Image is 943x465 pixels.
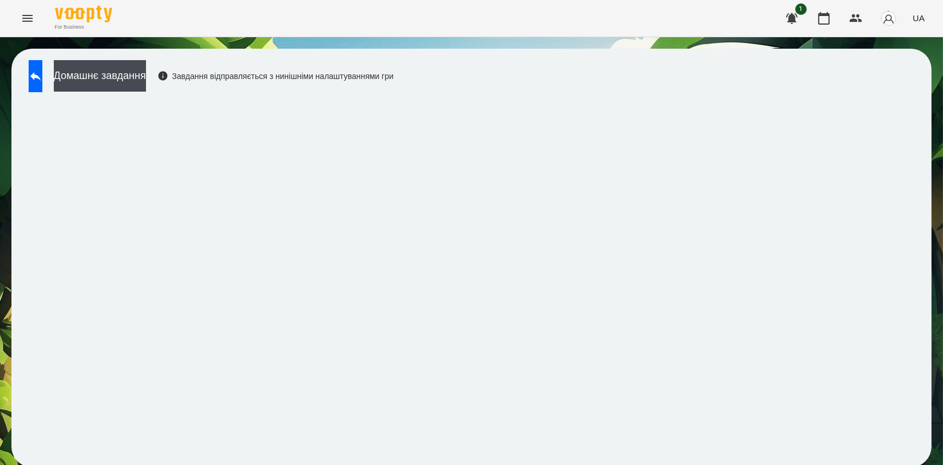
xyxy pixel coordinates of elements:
[55,23,112,31] span: For Business
[55,6,112,22] img: Voopty Logo
[913,12,925,24] span: UA
[881,10,897,26] img: avatar_s.png
[54,60,146,92] button: Домашнє завдання
[14,5,41,32] button: Menu
[157,70,394,82] div: Завдання відправляється з нинішніми налаштуваннями гри
[795,3,807,15] span: 1
[908,7,929,29] button: UA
